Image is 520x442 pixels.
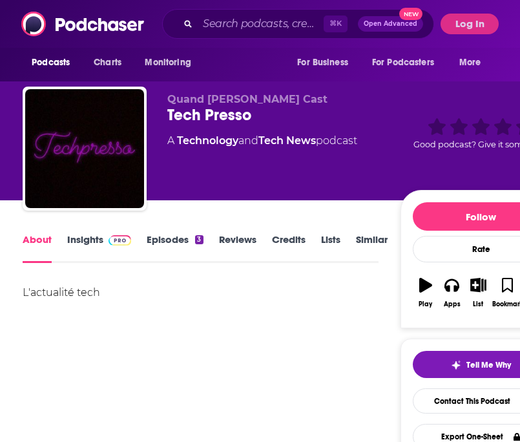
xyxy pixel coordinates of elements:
button: List [465,269,492,316]
span: Open Advanced [364,21,417,27]
div: Apps [444,300,461,308]
a: InsightsPodchaser Pro [67,233,131,263]
span: Charts [94,54,121,72]
a: Technology [177,134,238,147]
a: Charts [85,50,129,75]
span: For Business [297,54,348,72]
span: Monitoring [145,54,191,72]
a: Lists [321,233,340,263]
span: New [399,8,422,20]
button: open menu [23,50,87,75]
span: Tell Me Why [466,360,511,370]
div: L'actualité tech [23,284,379,302]
img: Podchaser - Follow, Share and Rate Podcasts [21,12,145,36]
div: Search podcasts, credits, & more... [162,9,434,39]
span: More [459,54,481,72]
span: and [238,134,258,147]
a: Similar [356,233,388,263]
span: For Podcasters [372,54,434,72]
a: About [23,233,52,263]
span: Podcasts [32,54,70,72]
div: 3 [195,235,203,244]
img: tell me why sparkle [451,360,461,370]
button: open menu [288,50,364,75]
button: open menu [364,50,453,75]
img: Podchaser Pro [109,235,131,246]
input: Search podcasts, credits, & more... [198,14,324,34]
button: Play [413,269,439,316]
img: Tech Presso [25,89,144,208]
span: Quand [PERSON_NAME] Cast [167,93,328,105]
span: ⌘ K [324,16,348,32]
button: open menu [136,50,207,75]
a: Credits [272,233,306,263]
a: Episodes3 [147,233,203,263]
a: Reviews [219,233,256,263]
button: Log In [441,14,499,34]
button: open menu [450,50,497,75]
button: Open AdvancedNew [358,16,423,32]
button: Apps [439,269,465,316]
a: Tech News [258,134,316,147]
div: A podcast [167,133,357,149]
div: Play [419,300,432,308]
div: List [473,300,483,308]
